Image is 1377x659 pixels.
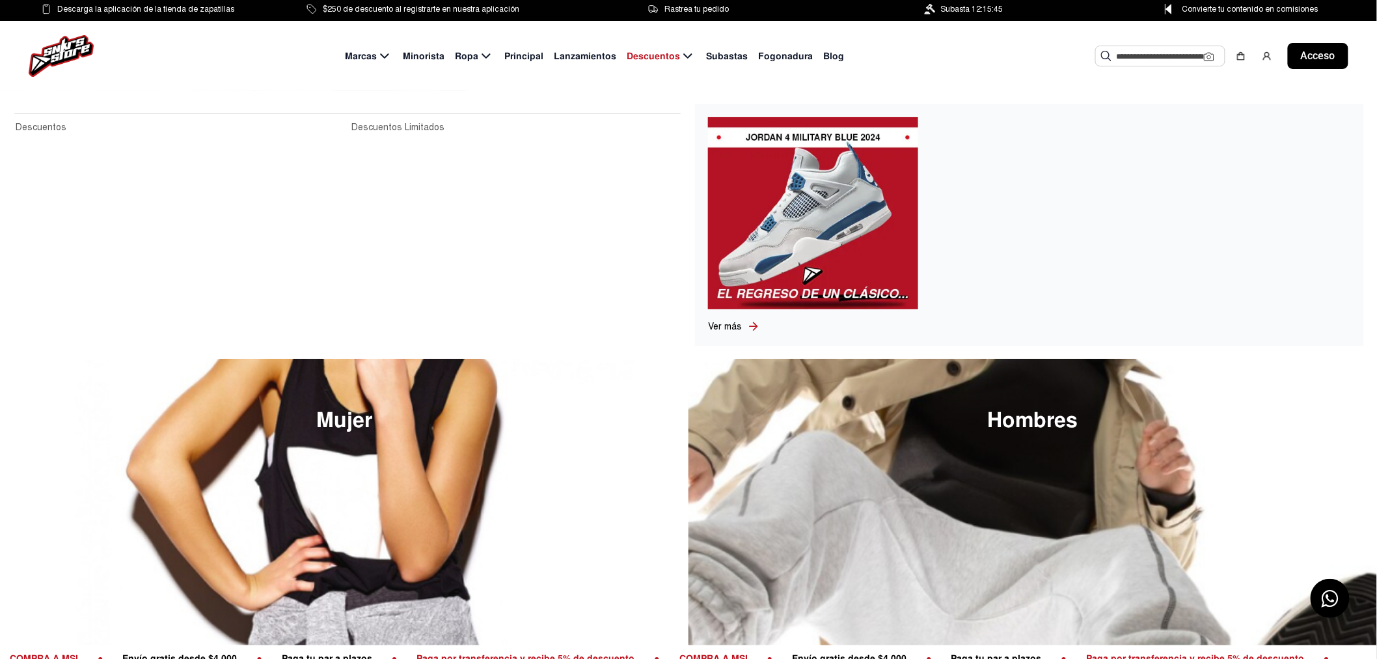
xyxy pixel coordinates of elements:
font: Descuentos [627,50,680,62]
font: Acceso [1301,49,1335,62]
font: Mujer [316,407,372,434]
font: $250 de descuento al registrarte en nuestra aplicación [323,5,519,14]
font: Descuentos [16,122,66,133]
img: Icono de punto de control [1160,4,1177,14]
a: Descuentos [16,120,344,135]
font: Ropa [455,50,478,62]
img: Cámara [1204,51,1214,62]
font: Blog [823,50,844,62]
img: usuario [1262,51,1272,61]
font: Principal [504,50,543,62]
font: Rastrea tu pedido [664,5,729,14]
font: Fogonadura [758,50,813,62]
img: Buscar [1101,51,1111,61]
font: Marcas [345,50,377,62]
font: Subasta 12:15:45 [941,5,1003,14]
font: Lanzamientos [554,50,616,62]
font: Minorista [403,50,444,62]
font: Hombres [988,407,1078,434]
font: Subastas [706,50,748,62]
font: Convierte tu contenido en comisiones [1182,5,1318,14]
img: compras [1236,51,1246,61]
font: Descarga la aplicación de la tienda de zapatillas [57,5,234,14]
a: Descuentos Limitados [351,120,679,135]
a: Ver más [708,320,747,333]
font: Descuentos Limitados [351,122,444,133]
img: logo [29,35,94,77]
font: Ver más [708,321,742,332]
